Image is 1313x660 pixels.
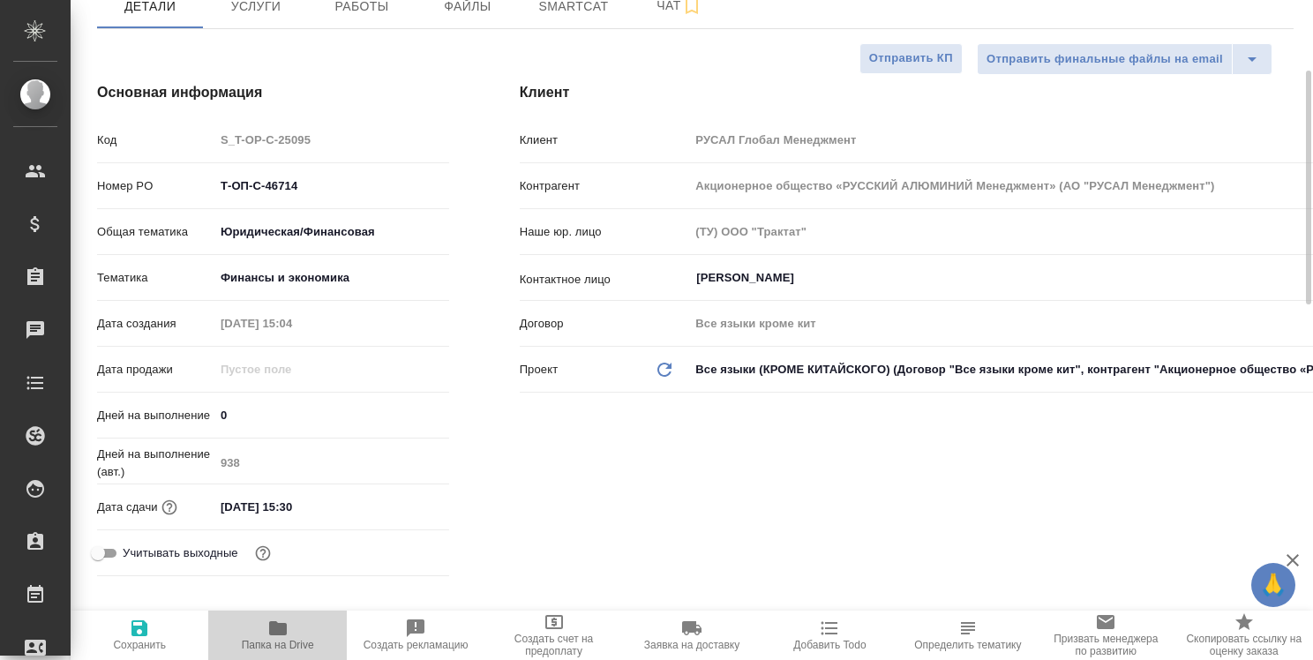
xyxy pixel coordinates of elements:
input: Пустое поле [214,450,449,476]
input: Пустое поле [214,127,449,153]
p: Дней на выполнение [97,407,214,424]
button: Сохранить [71,611,208,660]
span: Отправить КП [869,49,953,69]
span: Заявка на доставку [644,639,739,651]
input: Пустое поле [214,311,369,336]
input: Пустое поле [214,356,369,382]
button: Определить тематику [899,611,1037,660]
p: Дата продажи [97,361,214,379]
p: Дата сдачи [97,499,158,516]
div: Финансы и экономика [214,263,449,293]
div: split button [977,43,1272,75]
span: Скопировать ссылку на оценку заказа [1186,633,1302,657]
p: Наше юр. лицо [520,223,690,241]
span: 🙏 [1258,566,1288,604]
button: Отправить финальные файлы на email [977,43,1233,75]
h4: Основная информация [97,82,449,103]
span: Учитывать выходные [123,544,238,562]
button: Если добавить услуги и заполнить их объемом, то дата рассчитается автоматически [158,496,181,519]
button: Призвать менеджера по развитию [1037,611,1174,660]
span: Сохранить [113,639,166,651]
button: 🙏 [1251,563,1295,607]
p: Договор [520,315,690,333]
button: Скопировать ссылку на оценку заказа [1175,611,1313,660]
span: Призвать менеджера по развитию [1047,633,1164,657]
p: Проект [520,361,559,379]
button: Выбери, если сб и вс нужно считать рабочими днями для выполнения заказа. [251,542,274,565]
span: Определить тематику [914,639,1021,651]
span: Создать рекламацию [364,639,469,651]
p: Общая тематика [97,223,214,241]
span: Создать счет на предоплату [495,633,611,657]
p: Дата создания [97,315,214,333]
p: Код [97,131,214,149]
button: Папка на Drive [208,611,346,660]
p: Номер PO [97,177,214,195]
input: ✎ Введи что-нибудь [214,494,369,520]
p: Контрагент [520,177,690,195]
span: Добавить Todo [793,639,866,651]
button: Отправить КП [859,43,963,74]
div: Юридическая/Финансовая [214,217,449,247]
button: Заявка на доставку [623,611,761,660]
button: Добавить Todo [761,611,898,660]
button: Создать рекламацию [347,611,484,660]
p: Тематика [97,269,214,287]
span: Папка на Drive [242,639,314,651]
p: Контактное лицо [520,271,690,289]
p: Дней на выполнение (авт.) [97,446,214,481]
input: ✎ Введи что-нибудь [214,402,449,428]
button: Создать счет на предоплату [484,611,622,660]
h4: Клиент [520,82,1294,103]
span: Отправить финальные файлы на email [987,49,1223,70]
input: ✎ Введи что-нибудь [214,173,449,199]
p: Клиент [520,131,690,149]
